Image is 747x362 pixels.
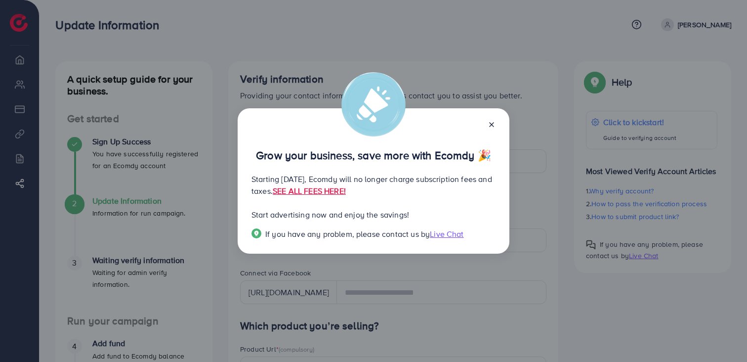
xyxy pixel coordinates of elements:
[341,72,406,136] img: alert
[273,185,346,196] a: SEE ALL FEES HERE!
[251,228,261,238] img: Popup guide
[430,228,463,239] span: Live Chat
[265,228,430,239] span: If you have any problem, please contact us by
[251,173,496,197] p: Starting [DATE], Ecomdy will no longer charge subscription fees and taxes.
[251,149,496,161] p: Grow your business, save more with Ecomdy 🎉
[251,209,496,221] p: Start advertising now and enjoy the savings!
